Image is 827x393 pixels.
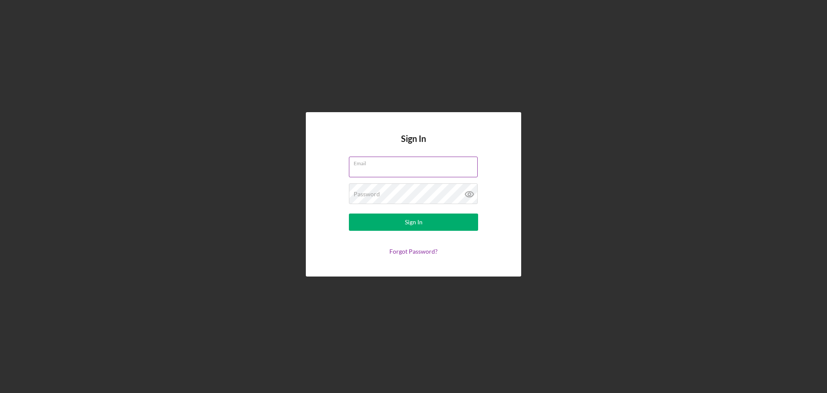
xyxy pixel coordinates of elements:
label: Email [354,157,478,167]
label: Password [354,191,380,198]
a: Forgot Password? [389,248,438,255]
button: Sign In [349,214,478,231]
h4: Sign In [401,134,426,157]
div: Sign In [405,214,423,231]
